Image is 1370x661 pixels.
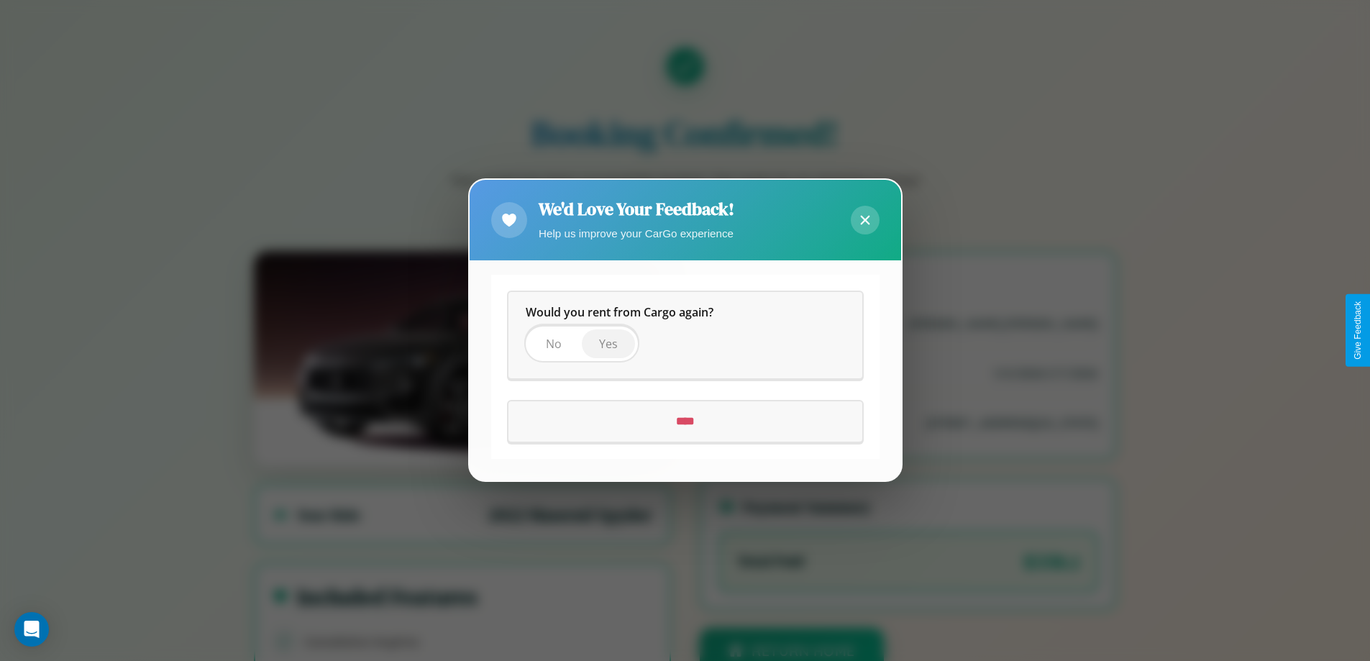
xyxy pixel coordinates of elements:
span: Yes [599,337,618,352]
span: No [546,337,562,352]
div: Give Feedback [1353,301,1363,360]
p: Help us improve your CarGo experience [539,224,734,243]
div: Open Intercom Messenger [14,612,49,647]
h2: We'd Love Your Feedback! [539,197,734,221]
span: Would you rent from Cargo again? [526,305,713,321]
